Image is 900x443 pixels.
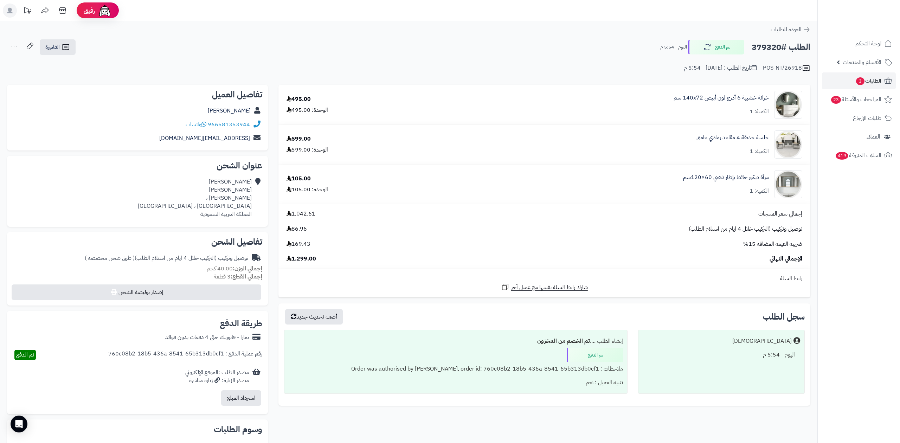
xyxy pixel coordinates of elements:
div: الوحدة: 495.00 [287,106,328,114]
a: المراجعات والأسئلة23 [822,91,896,108]
a: طلبات الإرجاع [822,110,896,127]
div: الكمية: 1 [750,147,769,155]
span: العملاء [867,132,880,142]
a: الفاتورة [40,39,76,55]
a: السلات المتروكة419 [822,147,896,164]
div: رقم عملية الدفع : 760c08b2-18b5-436a-8541-65b313db0cf1 [108,350,262,360]
button: تم الدفع [688,40,744,54]
div: تم الدفع [567,348,623,362]
span: ضريبة القيمة المضافة 15% [743,240,802,248]
h2: تفاصيل العميل [13,90,262,99]
h2: وسوم الطلبات [13,425,262,434]
a: [EMAIL_ADDRESS][DOMAIN_NAME] [159,134,250,142]
span: 169.43 [287,240,310,248]
strong: إجمالي القطع: [231,272,262,281]
span: 86.96 [287,225,307,233]
span: تم الدفع [16,351,34,359]
div: مصدر الطلب :الموقع الإلكتروني [185,368,249,385]
strong: إجمالي الوزن: [233,264,262,273]
small: اليوم - 5:54 م [660,44,687,51]
div: الكمية: 1 [750,108,769,116]
span: السلات المتروكة [835,150,881,160]
span: لوحة التحكم [855,39,881,49]
div: [DEMOGRAPHIC_DATA] [732,337,792,345]
div: POS-NT/26918 [763,64,810,72]
span: الطلبات [855,76,881,86]
img: 1754462711-110119010022-90x90.jpg [774,130,802,159]
img: ai-face.png [98,4,112,18]
div: توصيل وتركيب (التركيب خلال 4 ايام من استلام الطلب) [85,254,248,262]
h3: سجل الطلب [763,313,805,321]
span: العودة للطلبات [771,25,802,34]
h2: طريقة الدفع [220,319,262,328]
h2: الطلب #379320 [752,40,810,54]
small: 3 قطعة [214,272,262,281]
span: طلبات الإرجاع [853,113,881,123]
span: 1,042.61 [287,210,315,218]
div: تمارا - فاتورتك حتى 4 دفعات بدون فوائد [165,333,249,341]
a: [PERSON_NAME] [208,107,251,115]
div: مصدر الزيارة: زيارة مباشرة [185,377,249,385]
a: خزانة خشبية 6 أدرج لون أبيض 140x72 سم [674,94,769,102]
h2: تفاصيل الشحن [13,238,262,246]
b: تم الخصم من المخزون [537,337,590,345]
img: 1753181159-1-90x90.jpg [774,170,802,198]
div: تنبيه العميل : نعم [289,376,623,390]
span: الإجمالي النهائي [770,255,802,263]
a: مرآة ديكور حائط بإطار ذهبي 60×120سم [683,173,769,181]
span: 23 [831,96,841,104]
a: شارك رابط السلة نفسها مع عميل آخر [501,283,588,291]
div: Open Intercom Messenger [11,416,27,432]
a: واتساب [186,120,206,129]
div: [PERSON_NAME] [PERSON_NAME] [PERSON_NAME] ، [GEOGRAPHIC_DATA] ، [GEOGRAPHIC_DATA] المملكة العربية... [138,178,252,218]
a: العملاء [822,128,896,145]
span: ( طرق شحن مخصصة ) [85,254,135,262]
button: أضف تحديث جديد [285,309,343,325]
a: الطلبات3 [822,72,896,89]
span: رفيق [84,6,95,15]
div: الكمية: 1 [750,187,769,195]
div: 599.00 [287,135,311,143]
span: 1,299.00 [287,255,316,263]
span: 3 [856,77,864,85]
div: 105.00 [287,175,311,183]
button: إصدار بوليصة الشحن [12,284,261,300]
a: تحديثات المنصة [19,4,36,19]
img: 1746709299-1702541934053-68567865785768-1000x1000-90x90.jpg [774,91,802,119]
div: تاريخ الطلب : [DATE] - 5:54 م [684,64,757,72]
a: لوحة التحكم [822,35,896,52]
div: إنشاء الطلب .... [289,334,623,348]
span: المراجعات والأسئلة [830,95,881,104]
a: جلسة حديقة 4 مقاعد رمادي غامق [696,134,769,142]
button: استرداد المبلغ [221,390,261,406]
div: ملاحظات : Order was authorised by [PERSON_NAME], order id: 760c08b2-18b5-436a-8541-65b313db0cf1 [289,362,623,376]
span: إجمالي سعر المنتجات [758,210,802,218]
span: الفاتورة [45,43,60,51]
span: 419 [836,152,848,160]
h2: عنوان الشحن [13,161,262,170]
div: اليوم - 5:54 م [643,348,800,362]
div: الوحدة: 599.00 [287,146,328,154]
small: 40.00 كجم [207,264,262,273]
a: العودة للطلبات [771,25,810,34]
span: توصيل وتركيب (التركيب خلال 4 ايام من استلام الطلب) [689,225,802,233]
div: 495.00 [287,95,311,103]
span: شارك رابط السلة نفسها مع عميل آخر [511,283,588,291]
span: الأقسام والمنتجات [843,57,881,67]
div: رابط السلة [281,275,808,283]
a: 966581353944 [208,120,250,129]
div: الوحدة: 105.00 [287,186,328,194]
